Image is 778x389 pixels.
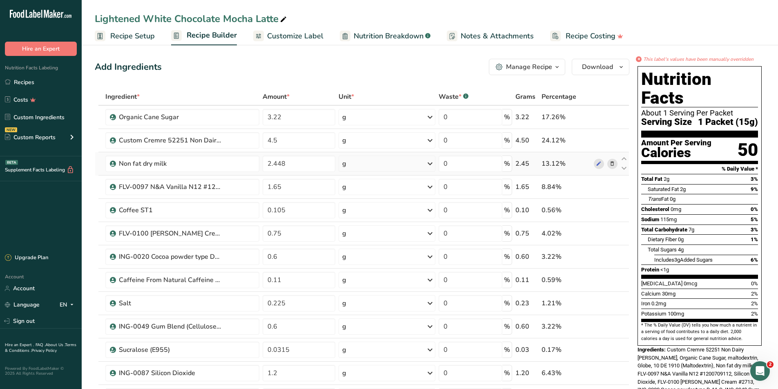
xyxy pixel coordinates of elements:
span: 100mg [668,311,684,317]
span: 2% [751,311,758,317]
span: Recipe Costing [566,31,615,42]
div: 3.22% [542,322,591,331]
a: Recipe Builder [171,26,237,46]
span: Customize Label [267,31,323,42]
i: This label's values have been manually overridden [643,56,753,63]
span: Saturated Fat [648,186,679,192]
button: Download [572,59,629,75]
div: Coffee ST1 [119,205,221,215]
button: Manage Recipe [489,59,565,75]
span: Recipe Setup [110,31,155,42]
div: g [342,345,346,355]
div: Waste [439,92,468,102]
a: Language [5,298,40,312]
div: 0.56% [542,205,591,215]
button: Hire an Expert [5,42,77,56]
span: Potassium [641,311,667,317]
span: 0g [670,196,675,202]
div: 0.17% [542,345,591,355]
span: Download [582,62,613,72]
span: 5% [751,216,758,222]
span: Unit [339,92,354,102]
div: Amount Per Serving [641,139,711,147]
a: Recipe Setup [95,27,155,45]
span: Recipe Builder [187,30,237,41]
span: 30mg [662,291,675,297]
span: [MEDICAL_DATA] [641,280,682,287]
div: 1.20 [515,368,539,378]
span: 0% [751,206,758,212]
div: Upgrade Plan [5,254,48,262]
span: 2 [767,361,774,368]
div: 0.59% [542,275,591,285]
span: 0mcg [684,280,697,287]
span: 2% [751,300,758,307]
div: Custom Reports [5,133,56,142]
span: 4g [678,247,684,253]
iframe: Intercom live chat [750,361,770,381]
span: Notes & Attachments [461,31,534,42]
div: 0.75 [515,229,539,238]
div: 13.12% [542,159,591,169]
span: Includes Added Sugars [654,257,713,263]
span: 3% [751,227,758,233]
div: Manage Recipe [506,62,552,72]
span: 6% [751,257,758,263]
div: Sucralose (E955) [119,345,221,355]
div: 1.21% [542,298,591,308]
div: Calories [641,147,711,159]
span: 1 Packet (15g) [698,117,758,127]
div: 17.26% [542,112,591,122]
div: 0.10 [515,205,539,215]
div: 24.12% [542,136,591,145]
div: 4.02% [542,229,591,238]
div: 4.50 [515,136,539,145]
span: Total Fat [641,176,662,182]
i: Trans [648,196,661,202]
a: Notes & Attachments [447,27,534,45]
span: Ingredients: [638,347,666,353]
span: 0mg [671,206,681,212]
span: 0g [678,236,684,242]
span: <1g [660,267,669,273]
span: 7g [689,227,694,233]
span: 3% [751,176,758,182]
div: FLV-0097 N&A Vanilla N12 #1200709112 [119,182,221,192]
a: Terms & Conditions . [5,342,76,353]
div: 0.03 [515,345,539,355]
span: Cholesterol [641,206,669,212]
div: Caffeine From Natural Caffeine Anhydrous ([GEOGRAPHIC_DATA]) [119,275,221,285]
span: 9% [751,186,758,192]
div: About 1 Serving Per Packet [641,109,758,117]
div: Lightened White Chocolate Mocha Latte [95,11,288,26]
div: g [342,182,346,192]
div: EN [60,300,77,310]
span: Total Carbohydrate [641,227,687,233]
div: g [342,159,346,169]
span: Serving Size [641,117,692,127]
span: Fat [648,196,669,202]
a: Recipe Costing [550,27,623,45]
span: 2g [664,176,669,182]
div: FLV-0100 [PERSON_NAME] Cream #2713 [119,229,221,238]
span: 2g [680,186,686,192]
span: 115mg [660,216,677,222]
span: Ingredient [105,92,140,102]
a: Hire an Expert . [5,342,34,348]
section: * The % Daily Value (DV) tells you how much a nutrient in a serving of food contributes to a dail... [641,322,758,342]
span: Calcium [641,291,661,297]
div: g [342,322,346,331]
span: 2% [751,291,758,297]
div: 0.23 [515,298,539,308]
div: g [342,275,346,285]
div: BETA [5,160,18,165]
div: Salt [119,298,221,308]
h1: Nutrition Facts [641,70,758,107]
div: 6.43% [542,368,591,378]
div: g [342,136,346,145]
div: g [342,229,346,238]
div: 50 [738,139,758,161]
span: Nutrition Breakdown [354,31,424,42]
section: % Daily Value * [641,164,758,174]
span: Total Sugars [648,247,677,253]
